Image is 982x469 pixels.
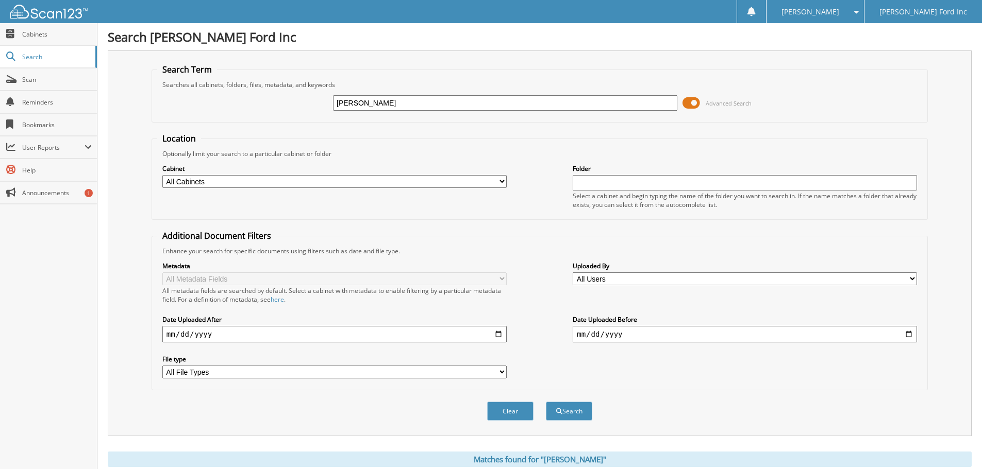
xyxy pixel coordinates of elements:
[706,99,752,107] span: Advanced Search
[22,53,90,61] span: Search
[85,189,93,197] div: 1
[573,164,917,173] label: Folder
[108,451,972,467] div: Matches found for "[PERSON_NAME]"
[22,30,92,39] span: Cabinets
[879,9,967,15] span: [PERSON_NAME] Ford Inc
[22,143,85,152] span: User Reports
[157,80,922,89] div: Searches all cabinets, folders, files, metadata, and keywords
[22,75,92,84] span: Scan
[10,5,88,19] img: scan123-logo-white.svg
[162,164,507,173] label: Cabinet
[573,326,917,342] input: end
[162,286,507,304] div: All metadata fields are searched by default. Select a cabinet with metadata to enable filtering b...
[162,262,507,270] label: Metadata
[157,230,276,241] legend: Additional Document Filters
[22,120,92,129] span: Bookmarks
[157,247,922,255] div: Enhance your search for specific documents using filters such as date and file type.
[22,188,92,197] span: Announcements
[157,64,217,75] legend: Search Term
[271,295,284,304] a: here
[162,355,507,363] label: File type
[162,315,507,324] label: Date Uploaded After
[22,166,92,175] span: Help
[22,98,92,107] span: Reminders
[157,133,201,144] legend: Location
[546,402,592,421] button: Search
[108,28,972,45] h1: Search [PERSON_NAME] Ford Inc
[573,262,917,270] label: Uploaded By
[573,315,917,324] label: Date Uploaded Before
[157,149,922,158] div: Optionally limit your search to a particular cabinet or folder
[162,326,507,342] input: start
[573,192,917,209] div: Select a cabinet and begin typing the name of the folder you want to search in. If the name match...
[487,402,534,421] button: Clear
[781,9,839,15] span: [PERSON_NAME]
